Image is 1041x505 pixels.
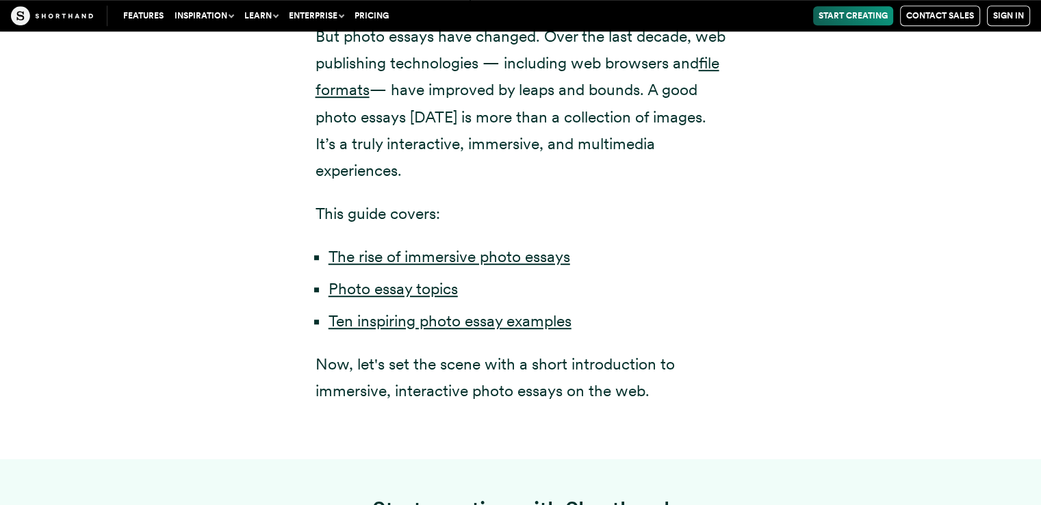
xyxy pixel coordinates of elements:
[169,6,239,25] button: Inspiration
[349,6,394,25] a: Pricing
[316,200,726,227] p: This guide covers:
[329,279,458,298] a: Photo essay topics
[329,247,570,266] a: The rise of immersive photo essays
[987,5,1030,26] a: Sign in
[316,23,726,184] p: But photo essays have changed. Over the last decade, web publishing technologies — including web ...
[316,351,726,404] p: Now, let's set the scene with a short introduction to immersive, interactive photo essays on the ...
[118,6,169,25] a: Features
[900,5,980,26] a: Contact Sales
[813,6,893,25] a: Start Creating
[239,6,283,25] button: Learn
[329,311,571,331] a: Ten inspiring photo essay examples
[316,53,719,99] a: file formats
[283,6,349,25] button: Enterprise
[11,6,93,25] img: The Craft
